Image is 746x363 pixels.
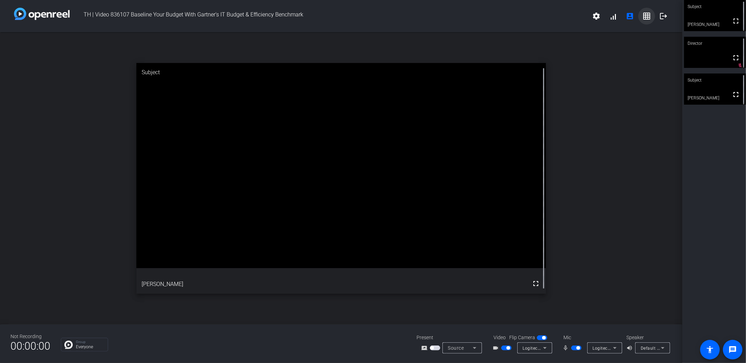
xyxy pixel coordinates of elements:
span: Logitech Webcam C930e (046d:0843) [593,345,670,351]
mat-icon: logout [659,12,668,20]
span: 00:00:00 [10,337,50,355]
div: Not Recording [10,333,50,340]
div: Subject [136,63,546,82]
mat-icon: fullscreen [732,90,740,99]
div: Subject [684,74,746,87]
mat-icon: fullscreen [732,17,740,25]
span: Video [493,334,506,341]
mat-icon: message [729,345,737,354]
mat-icon: settings [592,12,601,20]
mat-icon: screen_share_outline [421,344,430,352]
span: Default - AirPods [641,345,676,351]
div: Speaker [626,334,668,341]
span: TH | Video 836107 Baseline Your Budget With Gartner's IT Budget & Efficiency Benchmark [70,8,588,25]
mat-icon: fullscreen [532,279,540,288]
mat-icon: volume_up [626,344,635,352]
span: Flip Camera [509,334,535,341]
div: Present [417,334,486,341]
img: Chat Icon [64,341,73,349]
mat-icon: account_box [626,12,634,20]
mat-icon: mic_none [563,344,571,352]
span: Logitech Webcam C930e (046d:0843) [523,345,601,351]
mat-icon: videocam_outline [493,344,501,352]
p: Everyone [76,345,104,349]
mat-icon: grid_on [642,12,651,20]
mat-icon: accessibility [706,345,714,354]
button: signal_cellular_alt [605,8,621,25]
p: Group [76,340,104,344]
div: Mic [556,334,626,341]
span: Source [448,345,464,351]
div: Director [684,37,746,50]
mat-icon: fullscreen [732,54,740,62]
img: white-gradient.svg [14,8,70,20]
